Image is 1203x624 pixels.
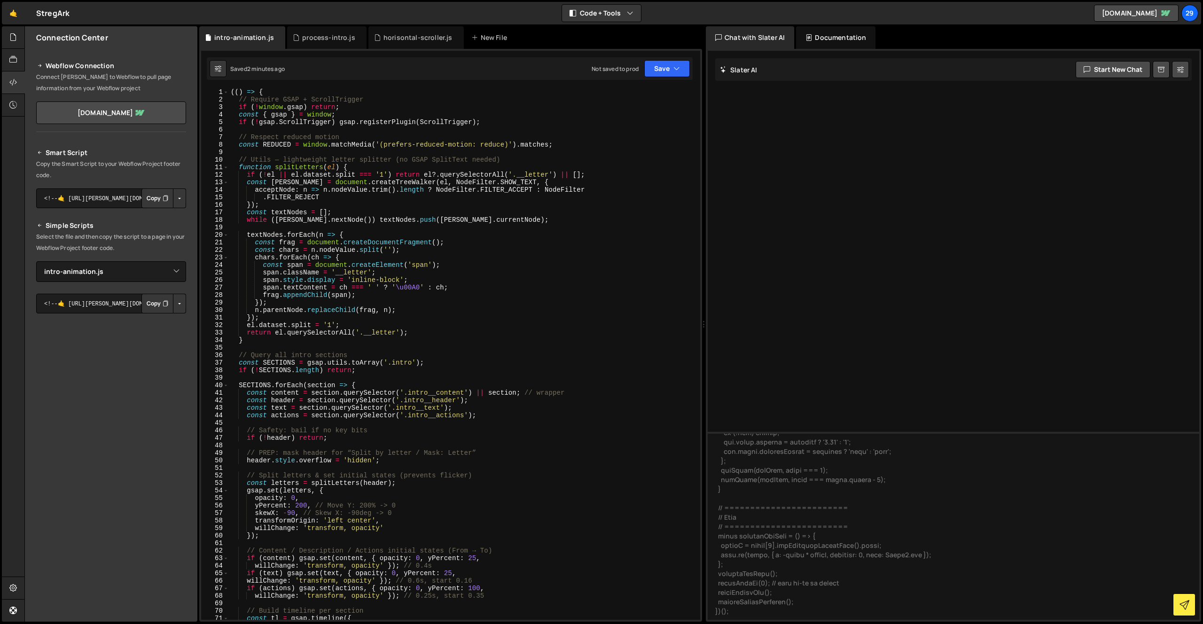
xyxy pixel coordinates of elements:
[562,5,641,22] button: Code + Tools
[201,449,229,457] div: 49
[201,524,229,532] div: 59
[592,65,639,73] div: Not saved to prod
[201,389,229,397] div: 41
[201,427,229,434] div: 46
[471,33,511,42] div: New File
[201,412,229,419] div: 44
[201,457,229,464] div: 50
[201,374,229,382] div: 39
[201,103,229,111] div: 3
[201,88,229,96] div: 1
[201,600,229,607] div: 69
[141,294,186,313] div: Button group with nested dropdown
[201,359,229,367] div: 37
[201,179,229,186] div: 13
[201,539,229,547] div: 61
[201,201,229,209] div: 16
[36,8,70,19] div: StregArk
[201,472,229,479] div: 52
[302,33,355,42] div: process-intro.js
[201,118,229,126] div: 5
[141,188,173,208] button: Copy
[201,254,229,261] div: 23
[36,220,186,231] h2: Simple Scripts
[201,246,229,254] div: 22
[201,186,229,194] div: 14
[214,33,274,42] div: intro-animation.js
[201,517,229,524] div: 58
[201,569,229,577] div: 65
[201,314,229,321] div: 31
[706,26,794,49] div: Chat with Slater AI
[201,164,229,171] div: 11
[201,261,229,269] div: 24
[201,479,229,487] div: 53
[201,306,229,314] div: 30
[201,344,229,351] div: 35
[201,231,229,239] div: 20
[201,299,229,306] div: 29
[720,65,758,74] h2: Slater AI
[201,434,229,442] div: 47
[201,382,229,389] div: 40
[36,329,187,413] iframe: YouTube video player
[36,60,186,71] h2: Webflow Connection
[201,148,229,156] div: 9
[36,147,186,158] h2: Smart Script
[201,577,229,585] div: 66
[201,224,229,231] div: 19
[201,494,229,502] div: 55
[201,111,229,118] div: 4
[201,209,229,216] div: 17
[36,71,186,94] p: Connect [PERSON_NAME] to Webflow to pull page information from your Webflow project
[141,294,173,313] button: Copy
[201,96,229,103] div: 2
[201,284,229,291] div: 27
[1076,61,1150,78] button: Start new chat
[201,547,229,554] div: 62
[36,294,186,313] textarea: <!--🤙 [URL][PERSON_NAME][DOMAIN_NAME]> <script>document.addEventListener("DOMContentLoaded", func...
[201,269,229,276] div: 25
[1181,5,1198,22] a: 29
[36,32,108,43] h2: Connection Center
[201,509,229,517] div: 57
[201,126,229,133] div: 6
[36,101,186,124] a: [DOMAIN_NAME]
[201,592,229,600] div: 68
[201,404,229,412] div: 43
[36,188,186,208] textarea: <!--🤙 [URL][PERSON_NAME][DOMAIN_NAME]> <script>document.addEventListener("DOMContentLoaded", func...
[201,171,229,179] div: 12
[201,367,229,374] div: 38
[201,133,229,141] div: 7
[141,188,186,208] div: Button group with nested dropdown
[644,60,690,77] button: Save
[201,321,229,329] div: 32
[201,419,229,427] div: 45
[201,532,229,539] div: 60
[247,65,285,73] div: 2 minutes ago
[201,607,229,615] div: 70
[2,2,25,24] a: 🤙
[201,487,229,494] div: 54
[201,351,229,359] div: 36
[201,194,229,201] div: 15
[383,33,453,42] div: horisontal-scroller.js
[1094,5,1179,22] a: [DOMAIN_NAME]
[36,231,186,254] p: Select the file and then copy the script to a page in your Webflow Project footer code.
[201,554,229,562] div: 63
[36,420,187,504] iframe: YouTube video player
[201,239,229,246] div: 21
[201,141,229,148] div: 8
[201,502,229,509] div: 56
[201,397,229,404] div: 42
[230,65,285,73] div: Saved
[201,291,229,299] div: 28
[796,26,875,49] div: Documentation
[201,276,229,284] div: 26
[201,615,229,622] div: 71
[201,329,229,336] div: 33
[201,336,229,344] div: 34
[201,442,229,449] div: 48
[201,585,229,592] div: 67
